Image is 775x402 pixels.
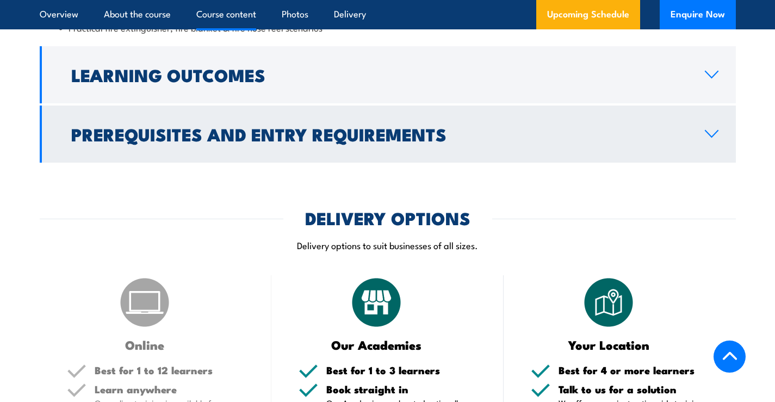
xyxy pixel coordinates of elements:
h5: Best for 4 or more learners [559,365,709,375]
h5: Book straight in [326,384,476,394]
h5: Talk to us for a solution [559,384,709,394]
h3: Online [67,338,223,351]
h5: Best for 1 to 12 learners [95,365,245,375]
a: Prerequisites and Entry Requirements [40,106,736,163]
h2: DELIVERY OPTIONS [305,210,470,225]
h5: Learn anywhere [95,384,245,394]
h5: Best for 1 to 3 learners [326,365,476,375]
a: Learning Outcomes [40,46,736,103]
h2: Prerequisites and Entry Requirements [71,126,687,141]
h3: Our Academies [299,338,455,351]
p: Delivery options to suit businesses of all sizes. [40,239,736,251]
h3: Your Location [531,338,687,351]
h2: Learning Outcomes [71,67,687,82]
